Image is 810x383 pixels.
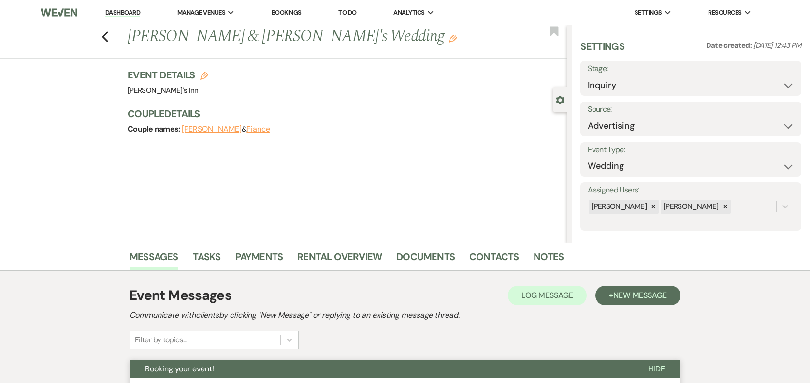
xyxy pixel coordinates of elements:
a: Dashboard [105,8,140,17]
a: Documents [396,249,455,270]
span: Log Message [521,290,573,300]
h1: [PERSON_NAME] & [PERSON_NAME]'s Wedding [128,25,475,48]
span: Date created: [706,41,753,50]
label: Stage: [588,62,794,76]
button: [PERSON_NAME] [182,125,242,133]
span: Analytics [393,8,424,17]
label: Assigned Users: [588,183,794,197]
button: Close lead details [556,95,564,104]
h1: Event Messages [130,285,231,306]
span: Settings [635,8,662,17]
span: Couple names: [128,124,182,134]
button: Booking your event! [130,360,633,378]
span: New Message [613,290,667,300]
button: Hide [633,360,680,378]
span: Hide [648,364,665,374]
span: Booking your event! [145,364,214,374]
h3: Event Details [128,68,208,82]
button: Log Message [508,286,587,305]
a: Tasks [193,249,221,270]
a: Notes [534,249,564,270]
span: & [182,124,270,134]
span: Manage Venues [177,8,225,17]
div: [PERSON_NAME] [589,200,648,214]
label: Event Type: [588,143,794,157]
h3: Couple Details [128,107,557,120]
h2: Communicate with clients by clicking "New Message" or replying to an existing message thread. [130,309,680,321]
span: Resources [708,8,741,17]
span: [DATE] 12:43 PM [753,41,801,50]
span: [PERSON_NAME]'s Inn [128,86,199,95]
label: Source: [588,103,794,117]
a: Contacts [469,249,519,270]
button: Edit [449,34,457,43]
div: [PERSON_NAME] [661,200,720,214]
a: Payments [235,249,283,270]
img: Weven Logo [41,2,77,23]
a: To Do [338,8,356,16]
div: Filter by topics... [135,334,187,346]
a: Bookings [272,8,302,16]
button: +New Message [595,286,680,305]
h3: Settings [580,40,624,61]
a: Rental Overview [297,249,382,270]
a: Messages [130,249,178,270]
button: Fiance [246,125,270,133]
